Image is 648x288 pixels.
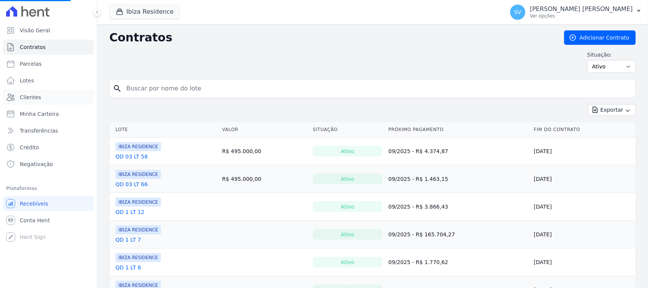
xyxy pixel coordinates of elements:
a: Transferências [3,123,94,138]
button: Exportar [588,104,636,116]
span: Minha Carteira [20,110,59,118]
a: 09/2025 - R$ 3.866,43 [388,204,448,210]
span: Parcelas [20,60,42,68]
a: QD 1 LT 7 [115,236,141,244]
span: Clientes [20,93,41,101]
a: Recebíveis [3,196,94,211]
th: Fim do Contrato [531,122,636,138]
h2: Contratos [109,31,552,44]
p: Ver opções [530,13,633,19]
span: Lotes [20,77,34,84]
span: IBIZA RESIDENCE [115,225,161,234]
a: 09/2025 - R$ 165.704,27 [388,231,455,237]
a: Minha Carteira [3,106,94,122]
div: Ativo [313,174,382,184]
th: Lote [109,122,219,138]
th: Próximo Pagamento [385,122,531,138]
td: R$ 495.000,00 [219,138,310,165]
td: [DATE] [531,138,636,165]
a: Parcelas [3,56,94,71]
a: Negativação [3,157,94,172]
input: Buscar por nome do lote [122,81,632,96]
span: IBIZA RESIDENCE [115,170,161,179]
a: QD 03 LT 58 [115,153,148,160]
a: Contratos [3,40,94,55]
span: Visão Geral [20,27,50,34]
div: Plataformas [6,184,91,193]
th: Situação [310,122,385,138]
button: Ibiza Residence [109,5,180,19]
td: [DATE] [531,221,636,248]
div: Ativo [313,229,382,240]
a: QD 1 LT 8 [115,264,141,271]
span: IBIZA RESIDENCE [115,198,161,207]
a: Adicionar Contrato [564,30,636,45]
div: Ativo [313,146,382,157]
p: [PERSON_NAME] [PERSON_NAME] [530,5,633,13]
span: Crédito [20,144,39,151]
td: R$ 495.000,00 [219,165,310,193]
a: Clientes [3,90,94,105]
th: Valor [219,122,310,138]
td: [DATE] [531,248,636,276]
span: IBIZA RESIDENCE [115,142,161,151]
a: Visão Geral [3,23,94,38]
td: [DATE] [531,165,636,193]
a: Conta Hent [3,213,94,228]
span: Negativação [20,160,53,168]
span: SV [514,9,521,15]
a: Crédito [3,140,94,155]
i: search [113,84,122,93]
span: IBIZA RESIDENCE [115,253,161,262]
span: Conta Hent [20,217,50,224]
a: 09/2025 - R$ 1.770,62 [388,259,448,265]
div: Ativo [313,201,382,212]
a: 09/2025 - R$ 1.463,15 [388,176,448,182]
button: SV [PERSON_NAME] [PERSON_NAME] Ver opções [504,2,648,23]
span: Recebíveis [20,200,48,207]
label: Situação: [587,51,636,59]
span: Transferências [20,127,58,135]
a: 09/2025 - R$ 4.374,87 [388,148,448,154]
td: [DATE] [531,193,636,221]
a: QD 1 LT 12 [115,208,144,216]
a: QD 03 LT 66 [115,180,148,188]
span: Contratos [20,43,46,51]
a: Lotes [3,73,94,88]
div: Ativo [313,257,382,267]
